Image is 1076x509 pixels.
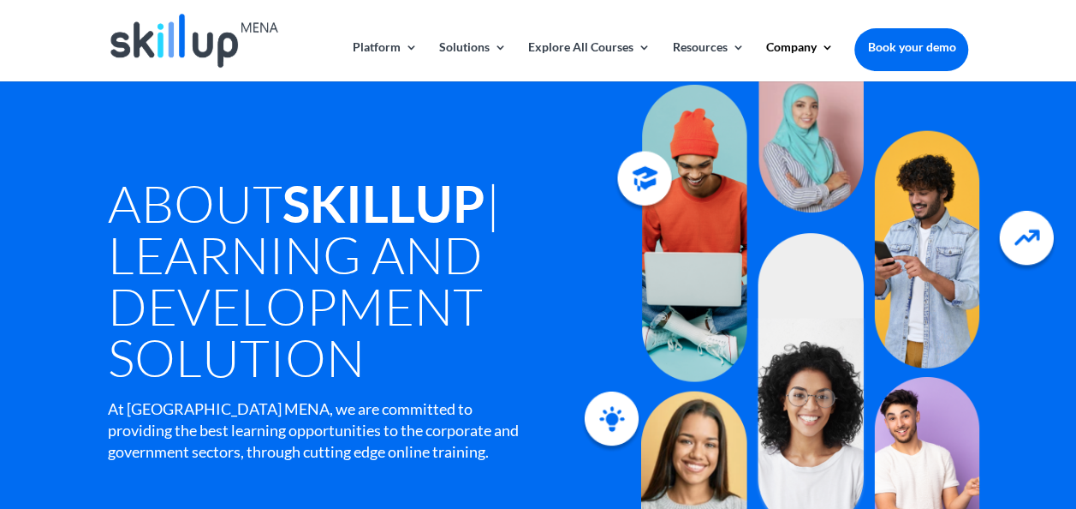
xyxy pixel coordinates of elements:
strong: SkillUp [282,172,485,234]
a: Resources [672,41,744,81]
a: Book your demo [854,28,968,66]
div: At [GEOGRAPHIC_DATA] MENA, we are committed to providing the best learning opportunities to the c... [108,398,536,464]
a: Company [765,41,833,81]
a: Explore All Courses [528,41,651,81]
iframe: Chat Widget [791,324,1076,509]
img: Skillup Mena [110,14,278,68]
a: Platform [353,41,418,81]
a: Solutions [439,41,507,81]
h1: About | Learning and Development Solution [108,177,605,392]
